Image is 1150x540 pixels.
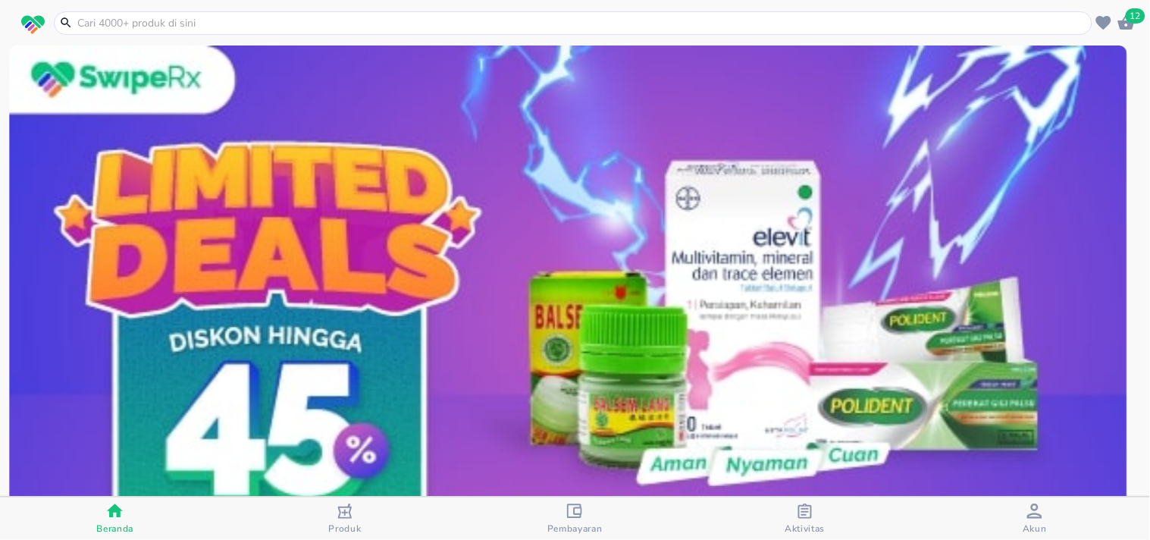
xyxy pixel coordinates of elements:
[1023,523,1047,535] span: Akun
[76,15,1089,31] input: Cari 4000+ produk di sini
[329,523,362,535] span: Produk
[460,498,690,540] button: Pembayaran
[547,523,603,535] span: Pembayaran
[785,523,825,535] span: Aktivitas
[21,15,45,35] img: logo_swiperx_s.bd005f3b.svg
[96,523,133,535] span: Beranda
[690,498,920,540] button: Aktivitas
[230,498,459,540] button: Produk
[1126,8,1145,24] span: 12
[1115,11,1138,34] button: 12
[920,498,1150,540] button: Akun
